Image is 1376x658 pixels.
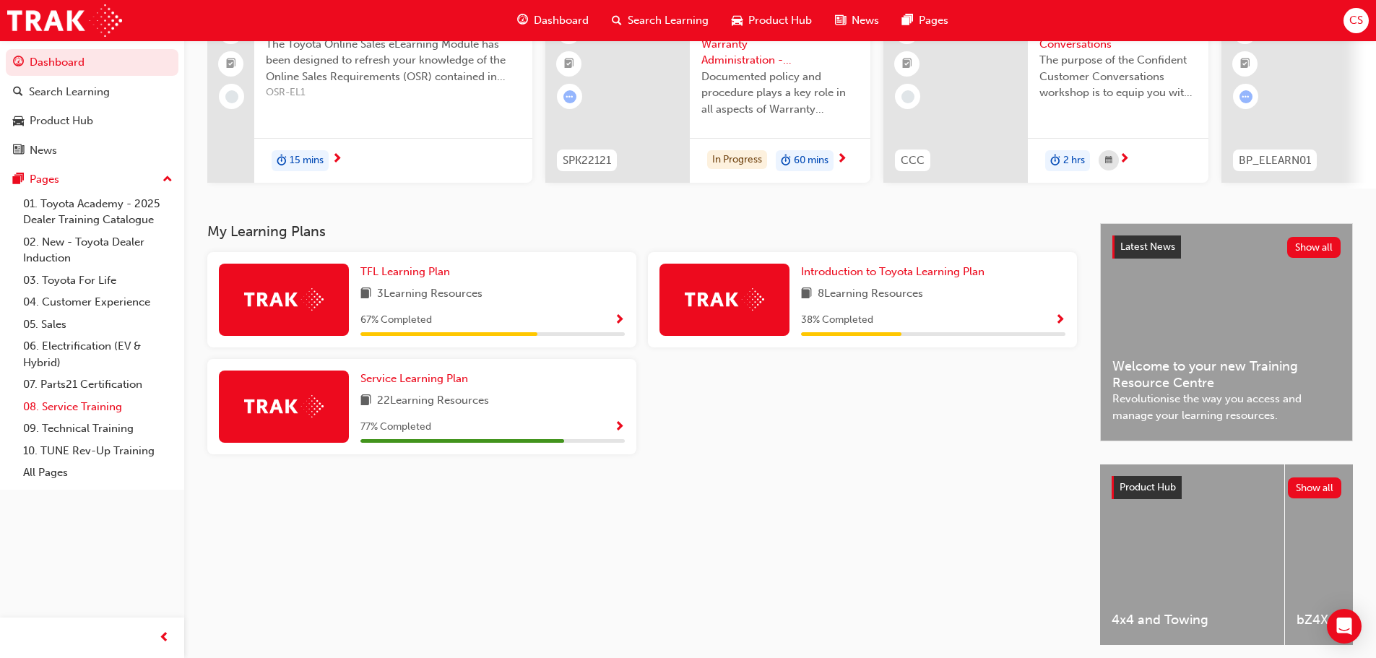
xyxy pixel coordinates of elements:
[6,166,178,193] button: Pages
[919,12,948,29] span: Pages
[7,4,122,37] img: Trak
[226,55,236,74] span: booktick-icon
[17,291,178,313] a: 04. Customer Experience
[13,144,24,157] span: news-icon
[266,85,521,101] span: OSR-EL1
[517,12,528,30] span: guage-icon
[1105,152,1112,170] span: calendar-icon
[377,285,483,303] span: 3 Learning Resources
[360,285,371,303] span: book-icon
[17,462,178,484] a: All Pages
[17,193,178,231] a: 01. Toyota Academy - 2025 Dealer Training Catalogue
[891,6,960,35] a: pages-iconPages
[360,371,474,387] a: Service Learning Plan
[612,12,622,30] span: search-icon
[600,6,720,35] a: search-iconSearch Learning
[244,288,324,311] img: Trak
[29,84,110,100] div: Search Learning
[564,55,574,74] span: booktick-icon
[1063,152,1085,169] span: 2 hrs
[266,36,521,85] span: The Toyota Online Sales eLearning Module has been designed to refresh your knowledge of the Onlin...
[6,108,178,134] a: Product Hub
[901,152,925,169] span: CCC
[883,8,1208,183] a: 240CCCConfident Customer ConversationsThe purpose of the Confident Customer Conversations worksho...
[17,440,178,462] a: 10. TUNE Rev-Up Training
[701,69,859,118] span: Documented policy and procedure plays a key role in all aspects of Warranty Administration and is...
[823,6,891,35] a: news-iconNews
[13,115,24,128] span: car-icon
[30,142,57,159] div: News
[17,335,178,373] a: 06. Electrification (EV & Hybrid)
[614,418,625,436] button: Show Progress
[159,629,170,647] span: prev-icon
[563,152,611,169] span: SPK22121
[17,396,178,418] a: 08. Service Training
[801,264,990,280] a: Introduction to Toyota Learning Plan
[163,170,173,189] span: up-icon
[701,20,859,69] span: Introduction to Warranty Administration - eLearning
[732,12,743,30] span: car-icon
[1287,237,1341,258] button: Show all
[720,6,823,35] a: car-iconProduct Hub
[902,55,912,74] span: booktick-icon
[360,372,468,385] span: Service Learning Plan
[1100,464,1284,645] a: 4x4 and Towing
[17,373,178,396] a: 07. Parts21 Certification
[277,152,287,170] span: duration-icon
[225,90,238,103] span: learningRecordVerb_NONE-icon
[360,265,450,278] span: TFL Learning Plan
[1343,8,1369,33] button: CS
[1120,241,1175,253] span: Latest News
[1100,223,1353,441] a: Latest NewsShow allWelcome to your new Training Resource CentreRevolutionise the way you access a...
[13,86,23,99] span: search-icon
[1050,152,1060,170] span: duration-icon
[1327,609,1362,644] div: Open Intercom Messenger
[707,150,767,170] div: In Progress
[1055,311,1065,329] button: Show Progress
[794,152,828,169] span: 60 mins
[290,152,324,169] span: 15 mins
[506,6,600,35] a: guage-iconDashboard
[244,395,324,417] img: Trak
[17,417,178,440] a: 09. Technical Training
[1240,55,1250,74] span: booktick-icon
[836,153,847,166] span: next-icon
[1055,314,1065,327] span: Show Progress
[6,46,178,166] button: DashboardSearch LearningProduct HubNews
[6,79,178,105] a: Search Learning
[1119,153,1130,166] span: next-icon
[1112,358,1341,391] span: Welcome to your new Training Resource Centre
[17,269,178,292] a: 03. Toyota For Life
[818,285,923,303] span: 8 Learning Resources
[614,311,625,329] button: Show Progress
[1288,477,1342,498] button: Show all
[1112,391,1341,423] span: Revolutionise the way you access and manage your learning resources.
[1239,90,1252,103] span: learningRecordVerb_ATTEMPT-icon
[748,12,812,29] span: Product Hub
[6,137,178,164] a: News
[17,313,178,336] a: 05. Sales
[30,113,93,129] div: Product Hub
[614,314,625,327] span: Show Progress
[360,419,431,436] span: 77 % Completed
[801,265,985,278] span: Introduction to Toyota Learning Plan
[360,392,371,410] span: book-icon
[360,312,432,329] span: 67 % Completed
[614,421,625,434] span: Show Progress
[360,264,456,280] a: TFL Learning Plan
[6,49,178,76] a: Dashboard
[207,8,532,183] a: Toyota Online Sales eLearning ModuleThe Toyota Online Sales eLearning Module has been designed to...
[685,288,764,311] img: Trak
[801,285,812,303] span: book-icon
[1239,152,1311,169] span: BP_ELEARN01
[332,153,342,166] span: next-icon
[17,231,178,269] a: 02. New - Toyota Dealer Induction
[13,173,24,186] span: pages-icon
[1120,481,1176,493] span: Product Hub
[1349,12,1363,29] span: CS
[781,152,791,170] span: duration-icon
[563,90,576,103] span: learningRecordVerb_ATTEMPT-icon
[901,90,914,103] span: learningRecordVerb_NONE-icon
